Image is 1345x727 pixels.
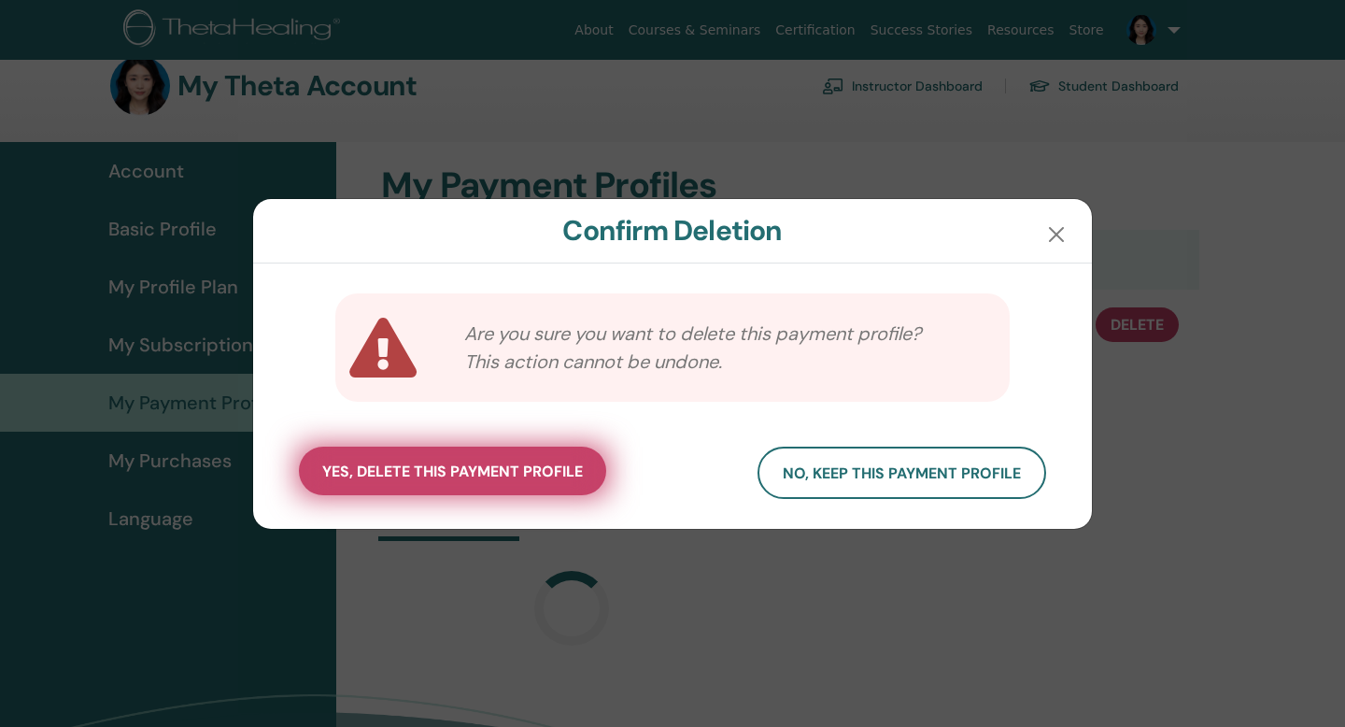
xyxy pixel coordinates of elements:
[322,462,583,481] span: yes, delete this payment profile
[299,447,606,495] button: yes, delete this payment profile
[268,214,1077,248] h3: Confirm Deletion
[757,447,1046,499] button: no, keep this payment profile
[419,320,998,376] p: Are you sure you want to delete this payment profile? This action cannot be undone.
[783,463,1021,483] span: no, keep this payment profile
